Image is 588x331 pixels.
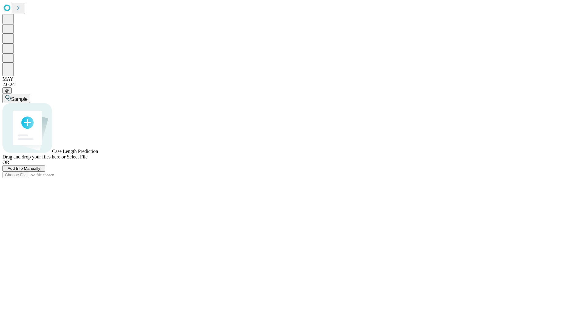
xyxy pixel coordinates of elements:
span: OR [2,160,9,165]
div: 2.0.241 [2,82,586,87]
button: @ [2,87,12,94]
span: Case Length Prediction [52,149,98,154]
span: @ [5,88,9,93]
button: Sample [2,94,30,103]
span: Drag and drop your files here or [2,154,66,159]
span: Add Info Manually [8,166,40,171]
div: MAY [2,76,586,82]
span: Sample [11,97,28,102]
button: Add Info Manually [2,165,45,172]
span: Select File [67,154,88,159]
